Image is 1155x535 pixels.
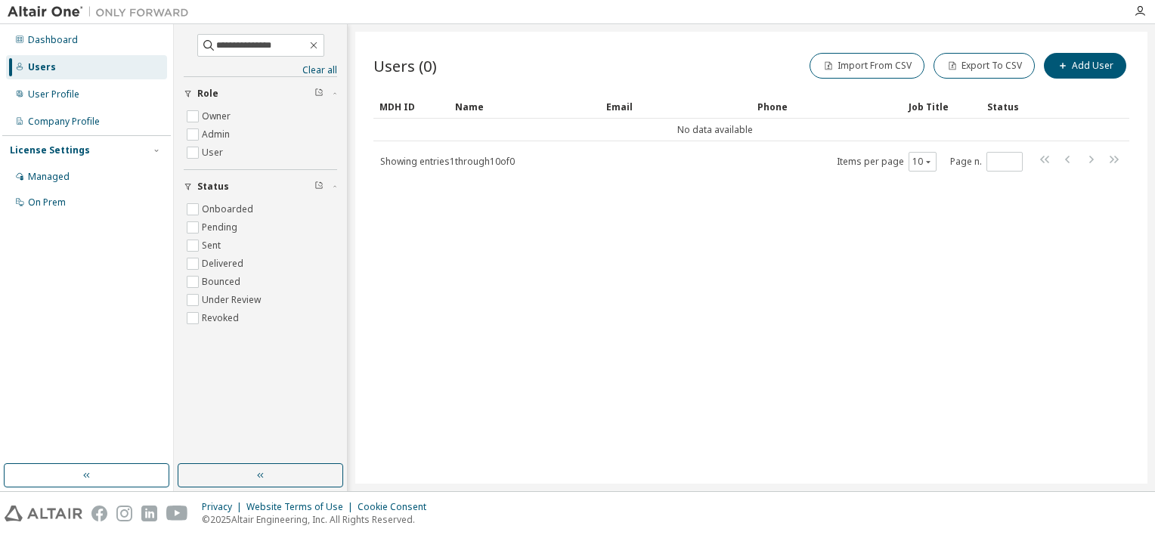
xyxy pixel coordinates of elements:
div: User Profile [28,88,79,101]
div: Name [455,94,594,119]
span: Role [197,88,218,100]
img: facebook.svg [91,506,107,521]
img: Altair One [8,5,197,20]
span: Clear filter [314,88,324,100]
label: User [202,144,226,162]
div: Phone [757,94,896,119]
button: Import From CSV [810,53,924,79]
div: Privacy [202,501,246,513]
label: Admin [202,125,233,144]
div: Email [606,94,745,119]
div: Users [28,61,56,73]
div: Status [987,94,1051,119]
span: Status [197,181,229,193]
span: Clear filter [314,181,324,193]
div: Dashboard [28,34,78,46]
span: Showing entries 1 through 10 of 0 [380,155,515,168]
img: instagram.svg [116,506,132,521]
label: Onboarded [202,200,256,218]
div: Job Title [909,94,975,119]
img: altair_logo.svg [5,506,82,521]
label: Delivered [202,255,246,273]
div: Managed [28,171,70,183]
button: Role [184,77,337,110]
div: Website Terms of Use [246,501,358,513]
span: Items per page [837,152,937,172]
img: youtube.svg [166,506,188,521]
button: 10 [912,156,933,168]
div: MDH ID [379,94,443,119]
div: On Prem [28,196,66,209]
button: Export To CSV [934,53,1035,79]
div: License Settings [10,144,90,156]
div: Company Profile [28,116,100,128]
label: Owner [202,107,234,125]
label: Revoked [202,309,242,327]
span: Page n. [950,152,1023,172]
a: Clear all [184,64,337,76]
label: Bounced [202,273,243,291]
td: No data available [373,119,1057,141]
label: Under Review [202,291,264,309]
div: Cookie Consent [358,501,435,513]
img: linkedin.svg [141,506,157,521]
span: Users (0) [373,55,437,76]
label: Sent [202,237,224,255]
p: © 2025 Altair Engineering, Inc. All Rights Reserved. [202,513,435,526]
label: Pending [202,218,240,237]
button: Add User [1044,53,1126,79]
button: Status [184,170,337,203]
